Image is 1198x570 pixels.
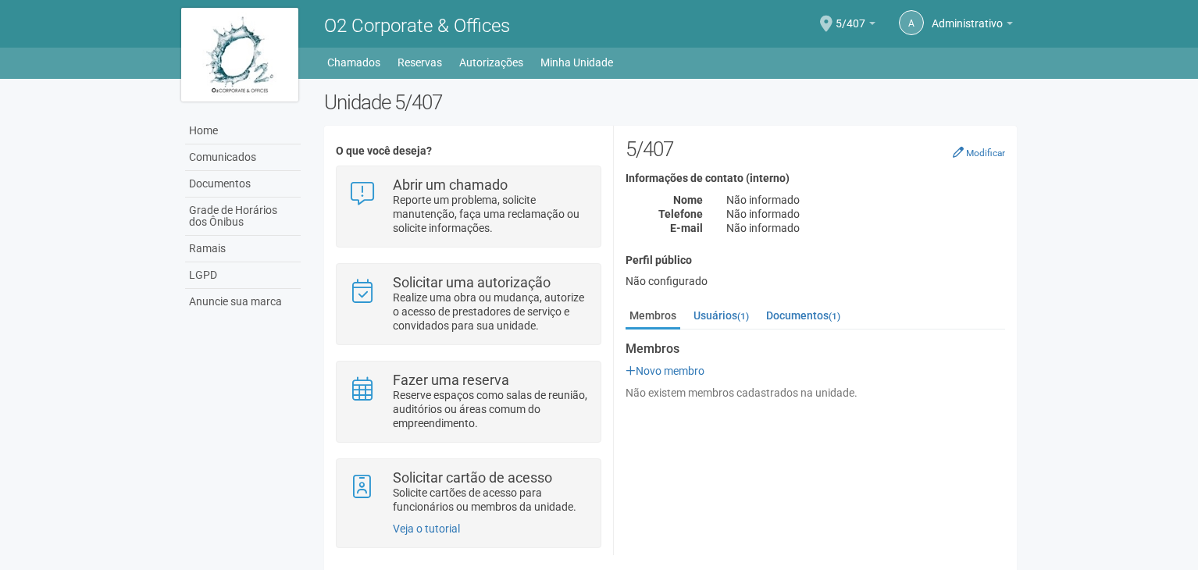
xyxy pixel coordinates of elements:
strong: Fazer uma reserva [393,372,509,388]
span: 5/407 [836,2,865,30]
a: Administrativo [932,20,1013,32]
a: Anuncie sua marca [185,289,301,315]
h4: O que você deseja? [336,145,601,157]
strong: E-mail [670,222,703,234]
a: Membros [626,304,680,330]
div: Não informado [715,207,1017,221]
p: Realize uma obra ou mudança, autorize o acesso de prestadores de serviço e convidados para sua un... [393,290,589,333]
h4: Perfil público [626,255,1005,266]
strong: Nome [673,194,703,206]
small: (1) [737,311,749,322]
a: LGPD [185,262,301,289]
p: Reserve espaços como salas de reunião, auditórios ou áreas comum do empreendimento. [393,388,589,430]
div: Não informado [715,193,1017,207]
a: Minha Unidade [540,52,613,73]
a: Solicitar uma autorização Realize uma obra ou mudança, autorize o acesso de prestadores de serviç... [348,276,588,333]
a: Ramais [185,236,301,262]
small: Modificar [966,148,1005,159]
a: A [899,10,924,35]
strong: Solicitar cartão de acesso [393,469,552,486]
strong: Membros [626,342,1005,356]
a: Modificar [953,146,1005,159]
strong: Solicitar uma autorização [393,274,551,290]
a: Chamados [327,52,380,73]
a: Abrir um chamado Reporte um problema, solicite manutenção, faça uma reclamação ou solicite inform... [348,178,588,235]
h4: Informações de contato (interno) [626,173,1005,184]
a: Comunicados [185,144,301,171]
a: Fazer uma reserva Reserve espaços como salas de reunião, auditórios ou áreas comum do empreendime... [348,373,588,430]
a: Home [185,118,301,144]
span: Administrativo [932,2,1003,30]
a: Documentos [185,171,301,198]
div: Não existem membros cadastrados na unidade. [626,386,1005,400]
p: Reporte um problema, solicite manutenção, faça uma reclamação ou solicite informações. [393,193,589,235]
div: Não informado [715,221,1017,235]
a: 5/407 [836,20,875,32]
p: Solicite cartões de acesso para funcionários ou membros da unidade. [393,486,589,514]
a: Reservas [398,52,442,73]
a: Usuários(1) [690,304,753,327]
a: Documentos(1) [762,304,844,327]
a: Veja o tutorial [393,522,460,535]
a: Novo membro [626,365,704,377]
h2: Unidade 5/407 [324,91,1017,114]
h2: 5/407 [626,137,1005,161]
a: Grade de Horários dos Ônibus [185,198,301,236]
a: Solicitar cartão de acesso Solicite cartões de acesso para funcionários ou membros da unidade. [348,471,588,514]
span: O2 Corporate & Offices [324,15,510,37]
strong: Abrir um chamado [393,176,508,193]
a: Autorizações [459,52,523,73]
small: (1) [829,311,840,322]
div: Não configurado [626,274,1005,288]
img: logo.jpg [181,8,298,102]
strong: Telefone [658,208,703,220]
